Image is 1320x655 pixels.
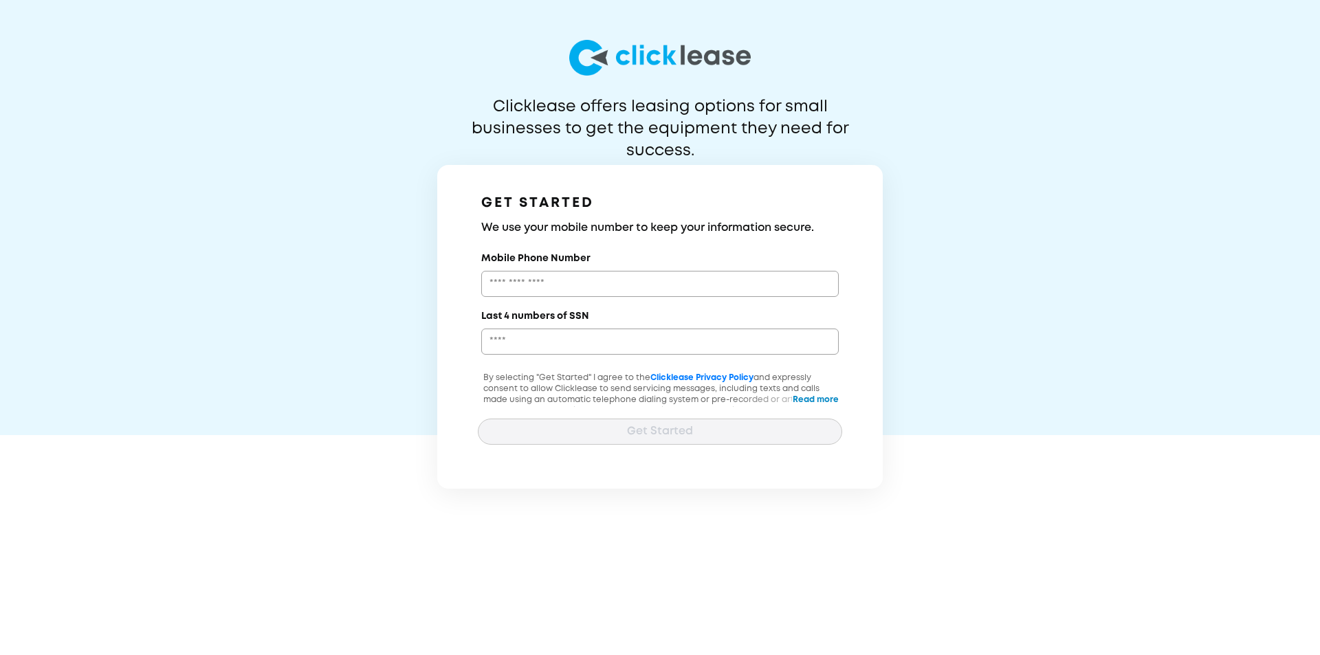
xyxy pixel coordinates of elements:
button: Get Started [478,419,842,445]
label: Last 4 numbers of SSN [481,309,589,323]
img: logo-larg [569,40,751,76]
h1: GET STARTED [481,192,839,214]
a: Clicklease Privacy Policy [650,374,753,381]
p: Clicklease offers leasing options for small businesses to get the equipment they need for success. [438,96,882,140]
label: Mobile Phone Number [481,252,591,265]
p: By selecting "Get Started" I agree to the and expressly consent to allow Clicklease to send servi... [478,373,842,438]
h3: We use your mobile number to keep your information secure. [481,220,839,236]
